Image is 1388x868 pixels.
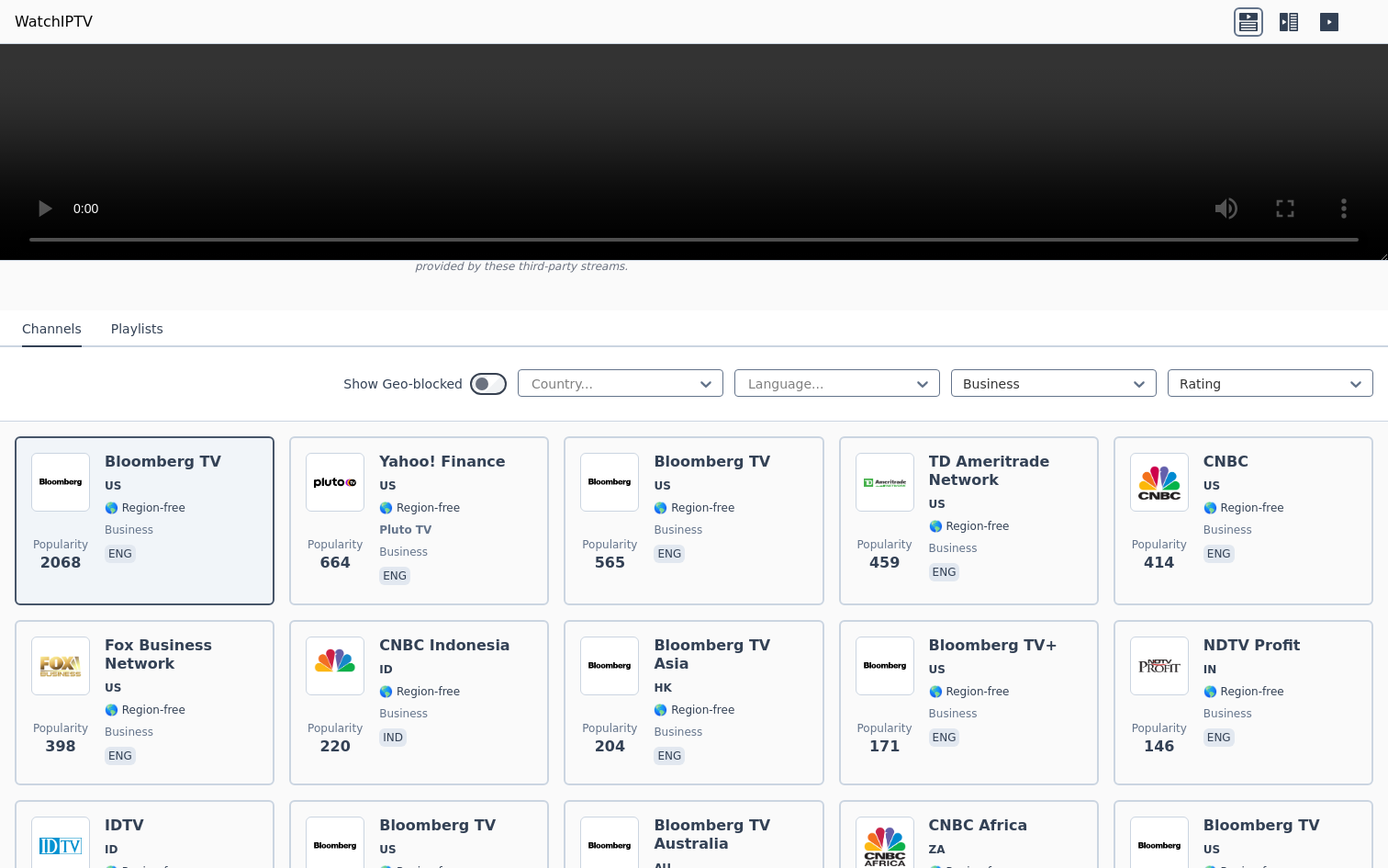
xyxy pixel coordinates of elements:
span: Popularity [582,721,637,736]
span: HK [654,681,671,695]
img: Bloomberg TV [580,453,639,512]
span: ID [105,842,118,857]
h6: Bloomberg TV [1203,817,1320,835]
span: 🌎 Region-free [105,501,185,515]
h6: IDTV [105,817,185,835]
h6: Bloomberg TV [379,817,496,835]
span: 220 [319,736,350,758]
p: eng [654,545,685,563]
span: ZA [929,842,946,857]
span: 664 [319,552,350,574]
span: US [654,479,670,493]
p: eng [105,545,136,563]
span: 414 [1144,552,1174,574]
img: CNBC Indonesia [306,637,364,695]
span: business [654,523,702,537]
p: ind [379,728,407,747]
span: 🌎 Region-free [654,703,734,717]
span: Popularity [1132,721,1187,736]
span: US [379,479,396,493]
h6: Fox Business Network [105,637,258,673]
span: IN [1203,662,1217,677]
label: Show Geo-blocked [343,375,463,393]
span: US [379,842,396,857]
span: Popularity [582,537,637,552]
h6: Bloomberg TV [654,453,770,471]
span: 🌎 Region-free [654,501,734,515]
span: ID [379,662,392,677]
span: 565 [595,552,625,574]
span: US [1203,842,1220,857]
span: business [105,523,153,537]
p: eng [105,747,136,765]
img: NDTV Profit [1130,637,1189,695]
span: Popularity [308,537,363,552]
h6: Bloomberg TV [105,453,221,471]
button: Channels [22,312,82,347]
span: US [105,479,121,493]
img: Yahoo! Finance [306,453,364,512]
span: 🌎 Region-free [379,684,460,699]
span: Popularity [33,721,88,736]
h6: NDTV Profit [1203,637,1301,655]
span: Popularity [1132,537,1187,552]
p: eng [379,567,410,585]
span: Pluto TV [379,523,431,537]
span: Popularity [857,721,912,736]
p: eng [929,728,960,747]
h6: CNBC Indonesia [379,637,509,655]
img: Bloomberg TV [31,453,90,512]
p: eng [1203,728,1235,747]
span: US [1203,479,1220,493]
span: 🌎 Region-free [929,684,1010,699]
span: 🌎 Region-free [105,703,185,717]
span: business [929,706,978,721]
span: business [379,545,428,559]
span: 🌎 Region-free [1203,684,1284,699]
p: eng [1203,545,1235,563]
img: Bloomberg TV Asia [580,637,639,695]
span: 2068 [40,552,82,574]
span: US [105,681,121,695]
span: 204 [595,736,625,758]
h6: Bloomberg TV+ [929,637,1058,655]
img: Bloomberg TV+ [856,637,914,695]
h6: CNBC [1203,453,1284,471]
h6: Bloomberg TV Asia [654,637,807,673]
h6: Yahoo! Finance [379,453,505,471]
img: TD Ameritrade Network [856,453,914,512]
button: Playlists [111,312,163,347]
span: business [654,725,702,739]
span: business [1203,523,1252,537]
p: eng [929,563,960,581]
a: WatchIPTV [15,11,93,33]
span: 🌎 Region-free [929,519,1010,534]
span: 146 [1144,736,1174,758]
h6: TD Ameritrade Network [929,453,1082,490]
img: Fox Business Network [31,637,90,695]
span: US [929,662,946,677]
span: Popularity [308,721,363,736]
span: Popularity [857,537,912,552]
span: business [929,541,978,556]
span: Popularity [33,537,88,552]
h6: Bloomberg TV Australia [654,817,807,853]
span: business [379,706,428,721]
span: business [1203,706,1252,721]
span: business [105,725,153,739]
span: US [929,497,946,512]
span: 🌎 Region-free [379,501,460,515]
span: 398 [45,736,75,758]
img: CNBC [1130,453,1189,512]
span: 171 [869,736,900,758]
span: 🌎 Region-free [1203,501,1284,515]
p: eng [654,747,685,765]
h6: CNBC Africa [929,817,1028,835]
span: 459 [869,552,900,574]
